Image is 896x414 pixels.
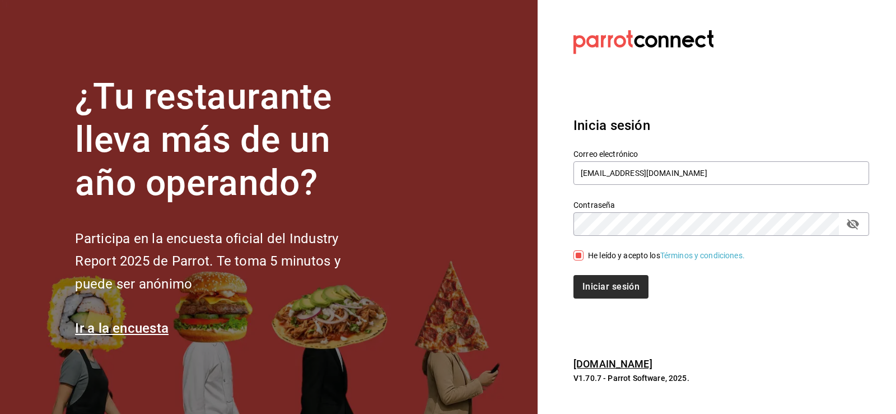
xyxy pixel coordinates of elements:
h1: ¿Tu restaurante lleva más de un año operando? [75,76,377,204]
a: Ir a la encuesta [75,320,169,336]
p: V1.70.7 - Parrot Software, 2025. [573,373,869,384]
input: Ingresa tu correo electrónico [573,161,869,185]
button: passwordField [843,215,862,234]
h2: Participa en la encuesta oficial del Industry Report 2025 de Parrot. Te toma 5 minutos y puede se... [75,227,377,296]
a: Términos y condiciones. [660,251,745,260]
h3: Inicia sesión [573,115,869,136]
label: Correo electrónico [573,150,869,158]
label: Contraseña [573,201,869,209]
a: [DOMAIN_NAME] [573,358,652,370]
button: Iniciar sesión [573,275,648,299]
div: He leído y acepto los [588,250,745,262]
